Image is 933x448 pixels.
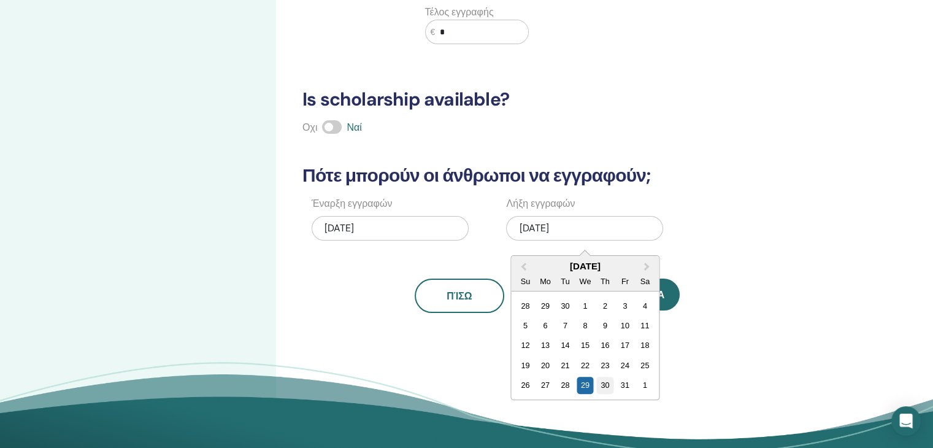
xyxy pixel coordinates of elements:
div: Choose Thursday, October 30th, 2025 [597,377,613,393]
div: Choose Tuesday, October 21st, 2025 [557,357,574,374]
h3: Πότε μπορούν οι άνθρωποι να εγγραφούν; [295,164,799,187]
div: Choose Tuesday, October 28th, 2025 [557,377,574,393]
div: Choose Sunday, September 28th, 2025 [517,298,534,314]
div: Choose Thursday, October 9th, 2025 [597,317,613,334]
div: Choose Monday, September 29th, 2025 [537,298,553,314]
div: Month October, 2025 [515,296,655,395]
div: Choose Monday, October 6th, 2025 [537,317,553,334]
div: Choose Wednesday, October 1st, 2025 [577,298,593,314]
label: Έναρξη εγγραφών [312,196,392,211]
div: Choose Saturday, October 11th, 2025 [637,317,653,334]
div: Choose Monday, October 13th, 2025 [537,337,553,353]
div: Choose Saturday, October 25th, 2025 [637,357,653,374]
div: Sa [637,273,653,290]
div: Choose Tuesday, September 30th, 2025 [557,298,574,314]
div: Choose Sunday, October 5th, 2025 [517,317,534,334]
label: Τέλος εγγραφής [425,5,494,20]
div: Choose Wednesday, October 29th, 2025 [577,377,593,393]
div: Choose Sunday, October 12th, 2025 [517,337,534,353]
div: Choose Saturday, November 1st, 2025 [637,377,653,393]
div: We [577,273,593,290]
span: Πίσω [447,290,472,303]
div: Choose Wednesday, October 22nd, 2025 [577,357,593,374]
div: Choose Thursday, October 2nd, 2025 [597,298,613,314]
div: Choose Friday, October 10th, 2025 [616,317,633,334]
div: Choose Sunday, October 26th, 2025 [517,377,534,393]
h3: Is scholarship available? [295,88,799,110]
div: Choose Thursday, October 16th, 2025 [597,337,613,353]
div: [DATE] [312,216,469,241]
button: Πίσω [415,279,504,313]
div: Choose Wednesday, October 15th, 2025 [577,337,593,353]
div: [DATE] [506,216,663,241]
div: Choose Date [511,255,659,400]
button: Next Month [638,257,658,277]
span: € [431,26,436,39]
div: Choose Saturday, October 4th, 2025 [637,298,653,314]
label: Λήξη εγγραφών [506,196,575,211]
div: Choose Tuesday, October 14th, 2025 [557,337,574,353]
div: Choose Thursday, October 23rd, 2025 [597,357,613,374]
div: Open Intercom Messenger [891,406,921,436]
div: Choose Friday, October 3rd, 2025 [616,298,633,314]
span: Οχι [302,121,317,134]
div: Choose Monday, October 27th, 2025 [537,377,553,393]
span: Ναί [347,121,361,134]
div: Mo [537,273,553,290]
div: Choose Monday, October 20th, 2025 [537,357,553,374]
div: Choose Friday, October 17th, 2025 [616,337,633,353]
div: Choose Sunday, October 19th, 2025 [517,357,534,374]
div: Choose Tuesday, October 7th, 2025 [557,317,574,334]
div: Choose Friday, October 24th, 2025 [616,357,633,374]
div: Su [517,273,534,290]
div: Th [597,273,613,290]
div: Choose Saturday, October 18th, 2025 [637,337,653,353]
button: Previous Month [513,257,532,277]
div: Tu [557,273,574,290]
div: Fr [616,273,633,290]
div: Choose Friday, October 31st, 2025 [616,377,633,393]
div: Choose Wednesday, October 8th, 2025 [577,317,593,334]
div: [DATE] [512,261,659,271]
